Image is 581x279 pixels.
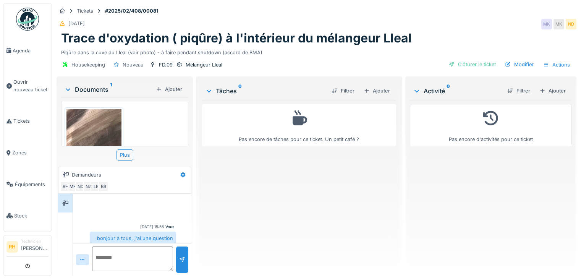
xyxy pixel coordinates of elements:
div: bonjour à tous, j'ai une question par rapport au certificat matière. Il ne faut pas faire interve... [90,232,176,274]
div: RH [60,181,71,192]
span: Équipements [15,181,49,188]
span: Zones [12,149,49,156]
div: LB [91,181,101,192]
div: Ajouter [153,84,185,94]
a: RH Technicien[PERSON_NAME] [6,238,49,257]
div: ND [75,181,86,192]
a: Ouvrir nouveau ticket [3,67,52,105]
div: ND [566,19,576,29]
div: Documents [64,85,153,94]
li: [PERSON_NAME] [21,238,49,255]
div: MK [541,19,552,29]
sup: 0 [238,86,242,96]
div: Activité [413,86,501,96]
div: [DATE] 15:56 [140,224,164,230]
div: Pas encore d'activités pour ce ticket [415,107,567,143]
div: Demandeurs [72,171,101,178]
h1: Trace d'oxydation ( piqûre) à l'intérieur du mélangeur Lleal [61,31,412,45]
img: 23fcuhyy8ng7k0ojptnck171sa5d [66,109,121,164]
div: Tickets [77,7,93,15]
div: BB [98,181,109,192]
div: Actions [540,59,573,70]
li: RH [6,241,18,253]
div: Nouveau [123,61,144,68]
div: Tâches [205,86,325,96]
div: Modifier [502,59,537,70]
a: Zones [3,137,52,169]
div: Housekeeping [71,61,105,68]
div: Technicien [21,238,49,244]
div: Pas encore de tâches pour ce ticket. Un petit café ? [207,107,391,143]
span: Tickets [13,117,49,125]
div: MK [68,181,78,192]
div: NZ [83,181,94,192]
div: FD.09 [159,61,173,68]
a: Stock [3,200,52,232]
a: Équipements [3,169,52,200]
a: Tickets [3,105,52,137]
div: Filtrer [329,86,358,96]
div: Clôturer le ticket [446,59,499,70]
span: Stock [14,212,49,219]
div: Ajouter [361,86,393,96]
div: MK [553,19,564,29]
img: Badge_color-CXgf-gQk.svg [16,8,39,31]
div: Piqûre dans la cuve du Lleal (voir photo) - à faire pendant shutdown (accord de BMA) [61,46,572,56]
span: Agenda [13,47,49,54]
sup: 0 [447,86,450,96]
span: Ouvrir nouveau ticket [13,78,49,93]
strong: #2025/02/408/00081 [102,7,162,15]
div: [DATE] [68,20,85,27]
div: Vous [165,224,175,230]
a: Agenda [3,35,52,67]
sup: 1 [110,85,112,94]
div: Filtrer [504,86,533,96]
div: Mélangeur Lleal [186,61,222,68]
div: Ajouter [536,86,569,96]
div: Plus [117,149,133,161]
